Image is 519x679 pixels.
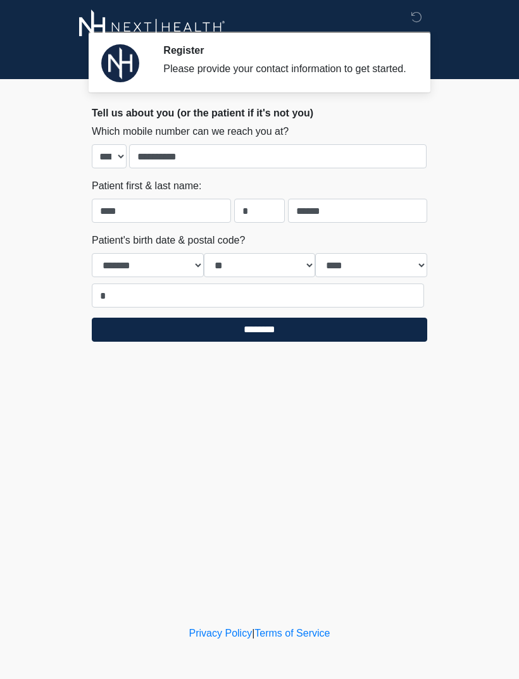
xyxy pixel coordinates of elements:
[92,124,289,139] label: Which mobile number can we reach you at?
[92,107,427,119] h2: Tell us about you (or the patient if it's not you)
[163,61,408,77] div: Please provide your contact information to get started.
[92,178,201,194] label: Patient first & last name:
[101,44,139,82] img: Agent Avatar
[79,9,225,44] img: Next-Health Logo
[92,233,245,248] label: Patient's birth date & postal code?
[252,628,254,639] a: |
[189,628,253,639] a: Privacy Policy
[254,628,330,639] a: Terms of Service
